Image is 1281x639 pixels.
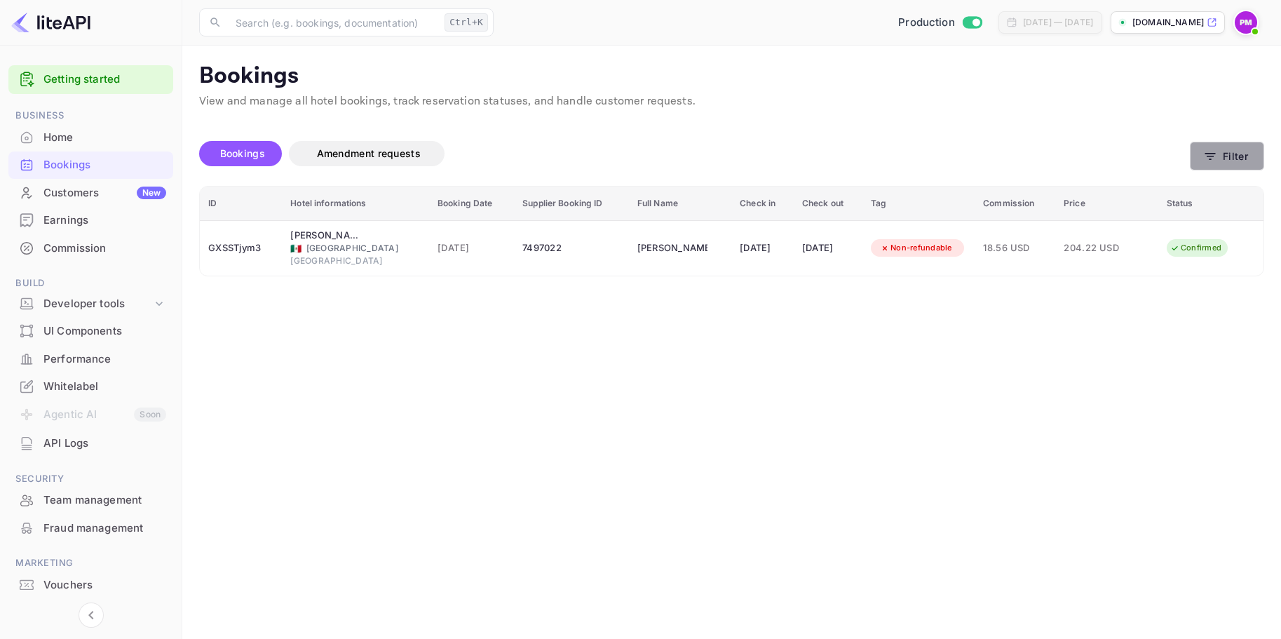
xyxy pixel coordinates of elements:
[893,15,987,31] div: Switch to Sandbox mode
[8,373,173,399] a: Whitelabel
[8,180,173,206] a: CustomersNew
[8,180,173,207] div: CustomersNew
[8,572,173,599] div: Vouchers
[8,152,173,179] div: Bookings
[200,187,282,221] th: ID
[8,235,173,262] div: Commission
[290,242,421,255] div: [GEOGRAPHIC_DATA]
[11,11,90,34] img: LiteAPI logo
[8,346,173,373] div: Performance
[8,235,173,261] a: Commission
[8,207,173,233] a: Earnings
[1064,241,1134,256] span: 204.22 USD
[8,207,173,234] div: Earnings
[43,130,166,146] div: Home
[898,15,955,31] span: Production
[1023,16,1093,29] div: [DATE] — [DATE]
[290,229,360,243] div: Hyatt Ziva Riviera Cancun - All Inclusive
[1055,187,1158,221] th: Price
[975,187,1055,221] th: Commission
[802,237,854,260] div: [DATE]
[429,187,514,221] th: Booking Date
[200,187,1263,276] table: booking table
[79,603,104,628] button: Collapse navigation
[8,124,173,152] div: Home
[199,141,1190,166] div: account-settings tabs
[8,292,173,316] div: Developer tools
[1161,239,1231,257] div: Confirmed
[8,515,173,542] div: Fraud management
[43,351,166,368] div: Performance
[43,492,166,509] div: Team management
[983,241,1047,256] span: 18.56 USD
[43,296,152,312] div: Developer tools
[1132,16,1204,29] p: [DOMAIN_NAME]
[1190,142,1264,170] button: Filter
[740,237,785,260] div: [DATE]
[514,187,629,221] th: Supplier Booking ID
[220,147,265,159] span: Bookings
[445,13,488,32] div: Ctrl+K
[8,65,173,94] div: Getting started
[8,572,173,598] a: Vouchers
[438,241,506,256] span: [DATE]
[199,93,1264,110] p: View and manage all hotel bookings, track reservation statuses, and handle customer requests.
[862,187,975,221] th: Tag
[8,430,173,457] div: API Logs
[43,436,166,452] div: API Logs
[43,157,166,173] div: Bookings
[199,62,1264,90] p: Bookings
[871,239,961,257] div: Non-refundable
[290,244,301,253] span: Mexico
[1235,11,1257,34] img: Paul McNeill
[1158,187,1263,221] th: Status
[8,471,173,487] span: Security
[522,237,621,260] div: 7497022
[8,276,173,291] span: Build
[8,430,173,456] a: API Logs
[290,255,421,267] div: [GEOGRAPHIC_DATA]
[43,323,166,339] div: UI Components
[8,487,173,514] div: Team management
[8,318,173,344] a: UI Components
[731,187,794,221] th: Check in
[317,147,421,159] span: Amendment requests
[8,318,173,345] div: UI Components
[8,152,173,177] a: Bookings
[794,187,862,221] th: Check out
[227,8,439,36] input: Search (e.g. bookings, documentation)
[43,72,166,88] a: Getting started
[43,379,166,395] div: Whitelabel
[43,241,166,257] div: Commission
[137,187,166,199] div: New
[8,515,173,541] a: Fraud management
[208,237,273,260] div: GXSSTjym3
[8,373,173,401] div: Whitelabel
[282,187,429,221] th: Hotel informations
[43,185,166,201] div: Customers
[8,346,173,372] a: Performance
[637,237,707,260] div: John Shanks
[8,487,173,513] a: Team management
[43,213,166,229] div: Earnings
[8,108,173,123] span: Business
[629,187,732,221] th: Full Name
[8,124,173,150] a: Home
[43,577,166,593] div: Vouchers
[43,520,166,537] div: Fraud management
[8,556,173,571] span: Marketing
